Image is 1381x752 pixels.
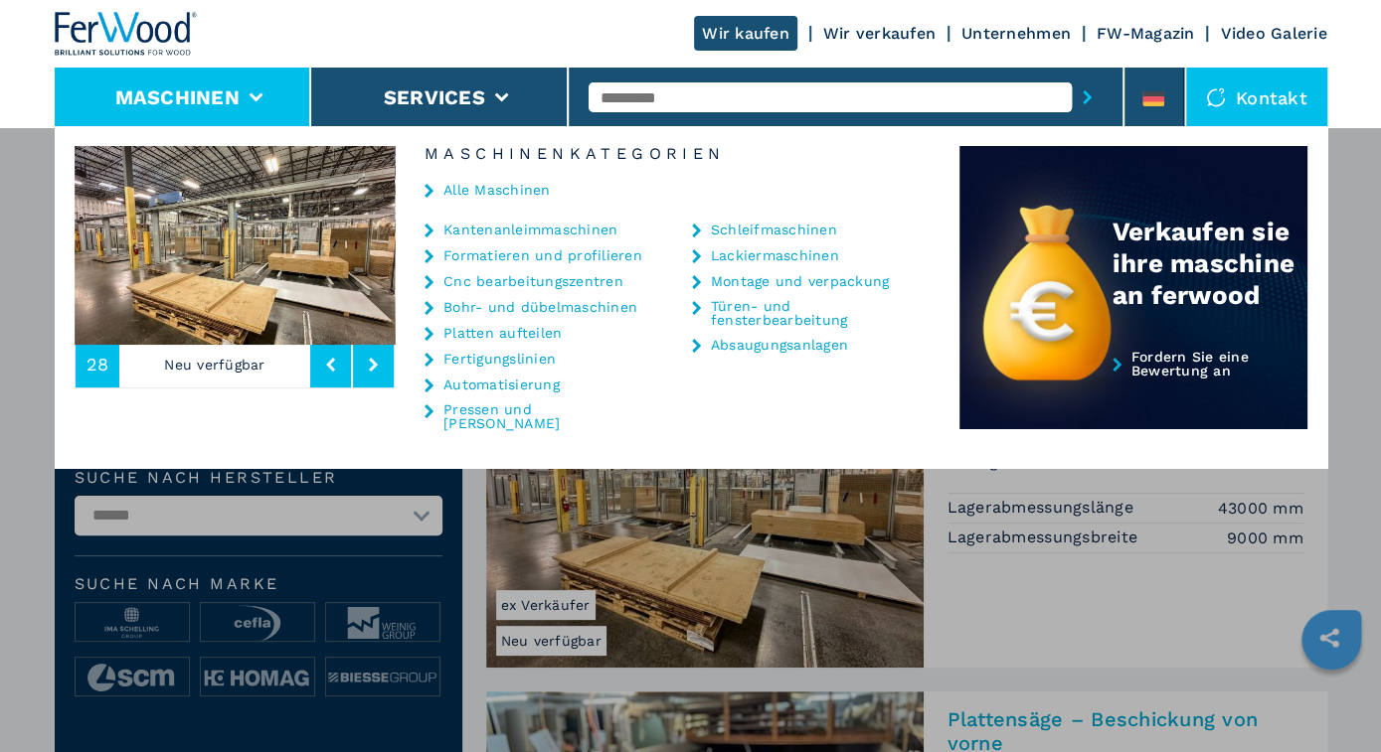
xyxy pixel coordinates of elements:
p: Neu verfügbar [119,342,310,387]
img: image [75,146,395,345]
button: Services [384,85,485,109]
a: Pressen und [PERSON_NAME] [443,402,642,430]
button: submit-button [1072,75,1103,120]
h6: Maschinenkategorien [395,146,959,162]
span: 28 [86,356,109,374]
div: Kontakt [1186,68,1327,127]
a: Alle Maschinen [443,183,551,197]
a: Cnc bearbeitungszentren [443,274,623,288]
a: Türen- und fensterbearbeitung [711,299,910,327]
div: Verkaufen sie ihre maschine an ferwood [1113,216,1307,311]
a: Unternehmen [961,24,1071,43]
a: Montage und verpackung [711,274,890,288]
img: Kontakt [1206,87,1226,107]
a: Kantenanleimmaschinen [443,223,617,236]
a: Platten aufteilen [443,326,562,340]
a: Automatisierung [443,377,560,391]
a: Formatieren und profilieren [443,248,642,262]
a: Wir kaufen [694,16,797,51]
a: Absaugungsanlagen [711,338,848,352]
a: Video Galerie [1220,24,1326,43]
a: Schleifmaschinen [711,223,837,236]
a: FW-Magazin [1097,24,1195,43]
a: Lackiermaschinen [711,248,839,262]
a: Fordern Sie eine Bewertung an [959,350,1307,430]
img: image [395,146,715,345]
a: Wir verkaufen [823,24,936,43]
a: Fertigungslinien [443,352,556,366]
a: Bohr- und dübelmaschinen [443,300,637,314]
button: Maschinen [115,85,240,109]
img: Ferwood [55,12,198,56]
